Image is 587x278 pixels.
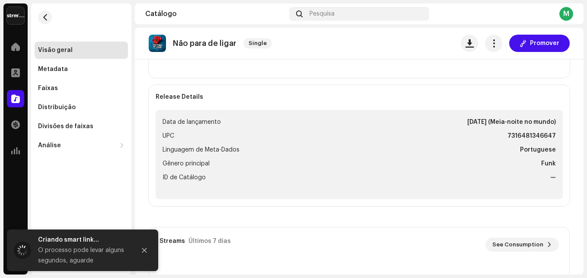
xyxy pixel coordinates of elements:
[35,99,128,116] re-m-nav-item: Distribuição
[38,142,61,149] div: Análise
[243,38,272,48] span: Single
[163,117,221,127] span: Data de lançamento
[509,35,570,52] button: Promover
[485,238,559,252] button: See Consumption
[35,42,128,59] re-m-nav-item: Visão geral
[35,61,128,78] re-m-nav-item: Metadata
[149,35,166,52] img: c22fc7da-611d-4321-9433-6cd9f66b042c
[145,10,286,17] div: Catálogo
[530,35,559,52] span: Promover
[38,66,68,73] div: Metadata
[507,131,556,141] strong: 7316481346647
[559,7,573,21] div: M
[38,245,129,266] div: O processo pode levar alguns segundos, aguarde
[38,85,58,92] div: Faixas
[188,238,231,245] div: Últimos 7 dias
[163,172,206,183] span: ID de Catálogo
[550,172,556,183] strong: —
[38,47,73,54] div: Visão geral
[35,118,128,135] re-m-nav-item: Divisões de faixas
[163,145,239,155] span: Linguagem de Meta-Dados
[35,80,128,97] re-m-nav-item: Faixas
[160,238,185,245] div: Streams
[38,123,93,130] div: Divisões de faixas
[7,7,24,24] img: 408b884b-546b-4518-8448-1008f9c76b02
[38,104,76,111] div: Distribuição
[520,145,556,155] strong: Portuguese
[173,39,236,48] p: Não para de ligar
[156,94,203,100] strong: Release Details
[163,158,210,169] span: Gênero principal
[38,235,129,245] div: Criando smart link...
[492,236,543,253] span: See Consumption
[467,117,556,127] strong: [DATE] (Meia-noite no mundo)
[541,158,556,169] strong: Funk
[136,242,153,259] button: Close
[309,10,335,17] span: Pesquisa
[35,137,128,154] re-m-nav-dropdown: Análise
[163,131,174,141] span: UPC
